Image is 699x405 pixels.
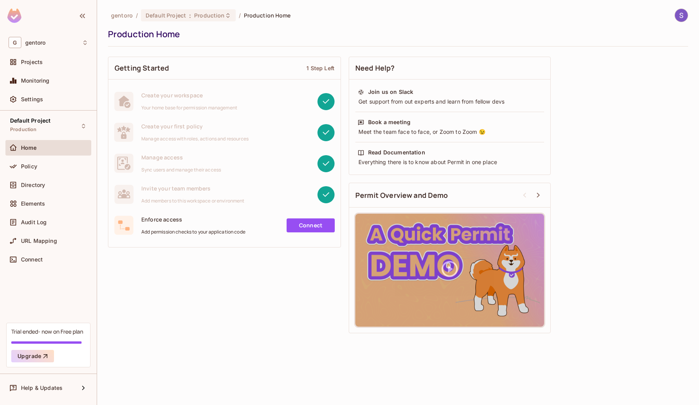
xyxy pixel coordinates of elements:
[25,40,45,46] span: Workspace: gentoro
[141,92,237,99] span: Create your workspace
[21,145,37,151] span: Home
[11,328,83,335] div: Trial ended- now on Free plan
[358,158,542,166] div: Everything there is to know about Permit in one place
[239,12,241,19] li: /
[21,78,50,84] span: Monitoring
[141,136,249,142] span: Manage access with roles, actions and resources
[141,185,245,192] span: Invite your team members
[10,126,37,133] span: Production
[21,59,43,65] span: Projects
[141,229,245,235] span: Add permission checks to your application code
[7,9,21,23] img: SReyMgAAAABJRU5ErkJggg==
[358,128,542,136] div: Meet the team face to face, or Zoom to Zoom 😉
[368,149,425,156] div: Read Documentation
[141,167,221,173] span: Sync users and manage their access
[141,154,221,161] span: Manage access
[141,123,249,130] span: Create your first policy
[21,163,37,170] span: Policy
[287,218,335,232] a: Connect
[11,350,54,362] button: Upgrade
[21,201,45,207] span: Elements
[368,118,410,126] div: Book a meeting
[136,12,138,19] li: /
[115,63,169,73] span: Getting Started
[21,385,63,391] span: Help & Updates
[21,182,45,188] span: Directory
[189,12,191,19] span: :
[358,98,542,106] div: Get support from out experts and learn from fellow devs
[21,238,57,244] span: URL Mapping
[141,216,245,223] span: Enforce access
[355,63,395,73] span: Need Help?
[194,12,224,19] span: Production
[368,88,413,96] div: Join us on Slack
[111,12,133,19] span: the active workspace
[21,219,47,225] span: Audit Log
[306,64,334,72] div: 1 Step Left
[141,198,245,204] span: Add members to this workspace or environment
[21,96,43,102] span: Settings
[355,190,448,200] span: Permit Overview and Demo
[9,37,21,48] span: G
[108,28,684,40] div: Production Home
[10,118,50,124] span: Default Project
[141,105,237,111] span: Your home base for permission management
[675,9,688,22] img: Shubham Singla
[146,12,186,19] span: Default Project
[244,12,291,19] span: Production Home
[21,256,43,263] span: Connect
